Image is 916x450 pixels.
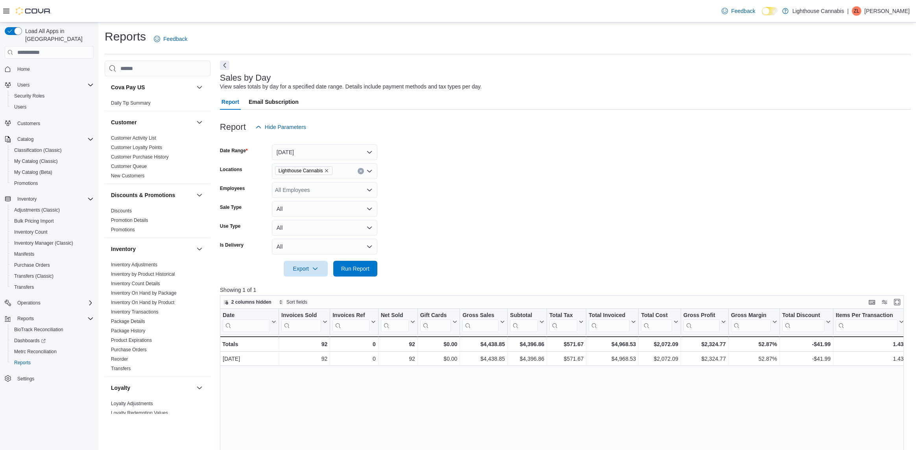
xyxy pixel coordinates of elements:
[14,314,37,323] button: Reports
[792,6,844,16] p: Lighthouse Cannabis
[220,83,482,91] div: View sales totals by day for a specified date range. Details include payment methods and tax type...
[683,339,726,349] div: $2,324.77
[641,312,678,332] button: Total Cost
[111,135,156,141] span: Customer Activity List
[231,299,271,305] span: 2 columns hidden
[111,337,152,343] span: Product Expirations
[222,339,276,349] div: Totals
[11,146,94,155] span: Classification (Classic)
[111,83,193,91] button: Cova Pay US
[111,300,174,305] a: Inventory On Hand by Product
[111,384,130,392] h3: Loyalty
[11,271,57,281] a: Transfers (Classic)
[731,339,777,349] div: 52.87%
[14,80,94,90] span: Users
[2,373,97,384] button: Settings
[272,239,377,255] button: All
[111,328,145,334] a: Package History
[111,245,193,253] button: Inventory
[281,339,327,349] div: 92
[111,118,137,126] h3: Customer
[718,3,758,19] a: Feedback
[272,201,377,217] button: All
[111,227,135,233] span: Promotions
[366,168,373,174] button: Open list of options
[272,220,377,236] button: All
[14,251,34,257] span: Manifests
[111,400,153,407] span: Loyalty Adjustments
[14,284,34,290] span: Transfers
[111,271,175,277] span: Inventory by Product Historical
[16,7,51,15] img: Cova
[683,312,726,332] button: Gross Profit
[782,312,824,319] div: Total Discount
[111,227,135,232] a: Promotions
[11,91,48,101] a: Security Roles
[11,146,65,155] a: Classification (Classic)
[11,271,94,281] span: Transfers (Classic)
[111,410,168,416] a: Loyalty Redemption Values
[14,194,94,204] span: Inventory
[286,299,307,305] span: Sort fields
[279,167,323,175] span: Lighthouse Cannabis
[836,339,904,349] div: 1.43
[14,135,37,144] button: Catalog
[462,354,505,363] div: $4,438.85
[223,312,270,332] div: Date
[641,354,678,363] div: $2,072.09
[111,347,147,352] a: Purchase Orders
[641,339,678,349] div: $2,072.09
[111,262,157,267] a: Inventory Adjustments
[332,312,369,319] div: Invoices Ref
[14,374,37,384] a: Settings
[111,280,160,287] span: Inventory Count Details
[366,187,373,193] button: Open list of options
[8,227,97,238] button: Inventory Count
[731,312,770,319] div: Gross Margin
[281,312,321,319] div: Invoices Sold
[111,290,177,296] span: Inventory On Hand by Package
[11,216,57,226] a: Bulk Pricing Import
[836,312,898,332] div: Items Per Transaction
[111,83,145,91] h3: Cova Pay US
[420,354,458,363] div: $0.00
[11,168,94,177] span: My Catalog (Beta)
[510,312,538,332] div: Subtotal
[14,194,40,204] button: Inventory
[111,356,128,362] span: Reorder
[14,147,62,153] span: Classification (Classic)
[8,346,97,357] button: Metrc Reconciliation
[14,158,58,164] span: My Catalog (Classic)
[332,354,375,363] div: 0
[105,98,211,111] div: Cova Pay US
[332,312,375,332] button: Invoices Ref
[14,80,33,90] button: Users
[8,101,97,112] button: Users
[111,245,136,253] h3: Inventory
[782,312,824,332] div: Total Discount
[836,312,898,319] div: Items Per Transaction
[195,190,204,200] button: Discounts & Promotions
[683,312,720,332] div: Gross Profit
[462,339,505,349] div: $4,438.85
[11,179,41,188] a: Promotions
[11,238,94,248] span: Inventory Manager (Classic)
[549,312,584,332] button: Total Tax
[14,240,73,246] span: Inventory Manager (Classic)
[249,94,299,110] span: Email Subscription
[17,120,40,127] span: Customers
[462,312,499,319] div: Gross Sales
[11,282,94,292] span: Transfers
[11,358,94,367] span: Reports
[8,205,97,216] button: Adjustments (Classic)
[462,312,499,332] div: Gross Sales
[14,180,38,186] span: Promotions
[17,82,30,88] span: Users
[111,154,169,160] span: Customer Purchase History
[220,122,246,132] h3: Report
[14,262,50,268] span: Purchase Orders
[111,145,162,150] a: Customer Loyalty Points
[2,79,97,90] button: Users
[324,168,329,173] button: Remove Lighthouse Cannabis from selection in this group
